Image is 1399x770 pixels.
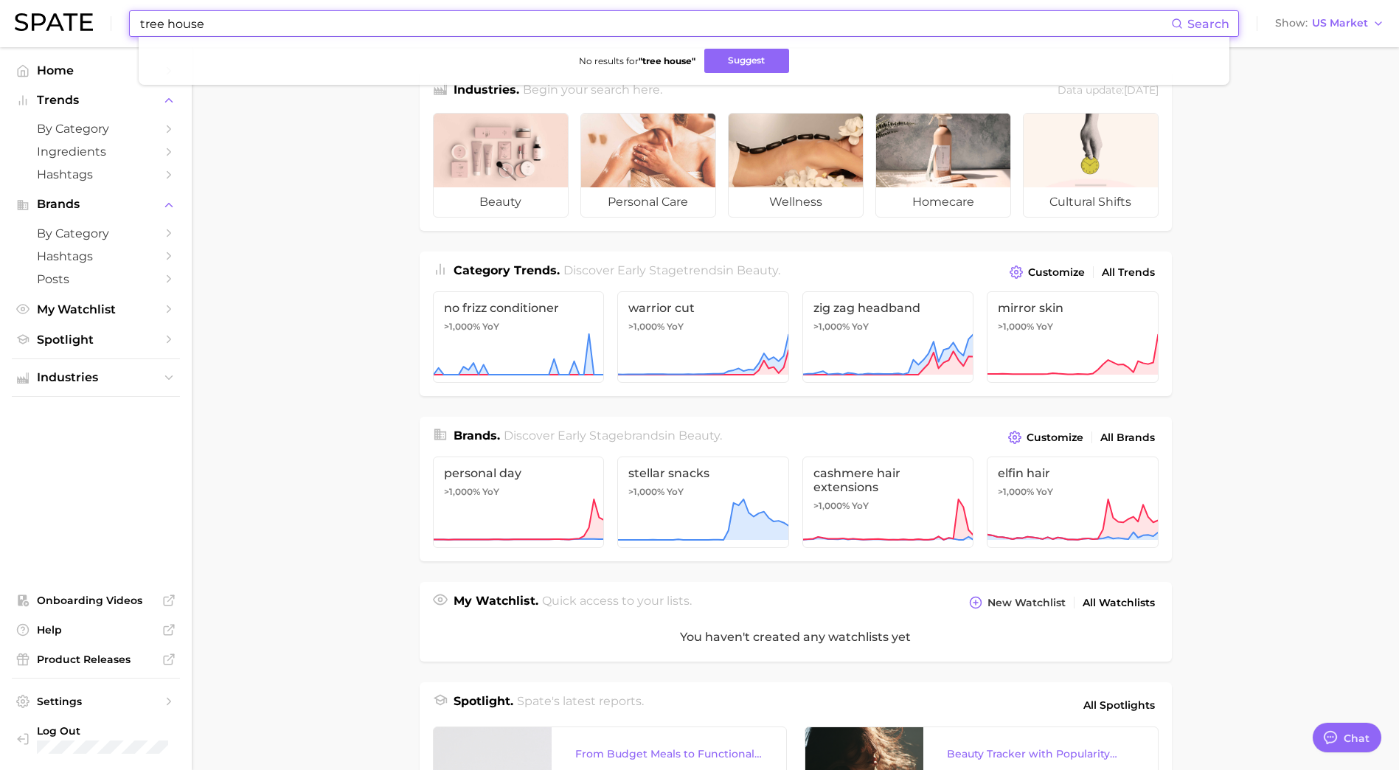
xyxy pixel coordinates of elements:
span: All Spotlights [1083,696,1155,714]
span: cashmere hair extensions [813,466,963,494]
a: My Watchlist [12,298,180,321]
div: Data update: [DATE] [1058,81,1159,101]
a: Posts [12,268,180,291]
div: From Budget Meals to Functional Snacks: Food & Beverage Trends Shaping Consumer Behavior This Sch... [575,745,763,763]
a: Hashtags [12,163,180,186]
span: Show [1275,19,1308,27]
span: All Trends [1102,266,1155,279]
h2: Spate's latest reports. [517,693,644,718]
a: cashmere hair extensions>1,000% YoY [802,457,974,548]
a: Help [12,619,180,641]
span: beauty [737,263,778,277]
span: beauty [678,429,720,443]
h2: Quick access to your lists. [542,592,692,613]
span: stellar snacks [628,466,778,480]
a: All Brands [1097,428,1159,448]
span: Onboarding Videos [37,594,155,607]
span: Spotlight [37,333,155,347]
a: elfin hair>1,000% YoY [987,457,1159,548]
span: New Watchlist [987,597,1066,609]
a: homecare [875,113,1011,218]
span: personal day [444,466,594,480]
a: Hashtags [12,245,180,268]
span: mirror skin [998,301,1148,315]
span: Trends [37,94,155,107]
a: warrior cut>1,000% YoY [617,291,789,383]
span: Ingredients [37,145,155,159]
a: cultural shifts [1023,113,1159,218]
span: Customize [1028,266,1085,279]
span: YoY [667,486,684,498]
span: Search [1187,17,1229,31]
span: All Brands [1100,431,1155,444]
span: Discover Early Stage trends in . [563,263,780,277]
a: personal care [580,113,716,218]
h1: My Watchlist. [454,592,538,613]
div: Beauty Tracker with Popularity Index [947,745,1134,763]
span: >1,000% [444,486,480,497]
span: Posts [37,272,155,286]
a: by Category [12,222,180,245]
h1: Industries. [454,81,519,101]
h2: Begin your search here. [523,81,662,101]
button: Customize [1006,262,1088,282]
a: All Spotlights [1080,693,1159,718]
span: >1,000% [998,321,1034,332]
a: wellness [728,113,864,218]
a: beauty [433,113,569,218]
a: Onboarding Videos [12,589,180,611]
span: wellness [729,187,863,217]
span: >1,000% [813,500,850,511]
span: by Category [37,122,155,136]
span: Home [37,63,155,77]
span: by Category [37,226,155,240]
span: Customize [1027,431,1083,444]
button: Customize [1004,427,1086,448]
a: mirror skin>1,000% YoY [987,291,1159,383]
a: personal day>1,000% YoY [433,457,605,548]
a: Home [12,59,180,82]
span: beauty [434,187,568,217]
span: YoY [482,321,499,333]
span: Help [37,623,155,637]
a: zig zag headband>1,000% YoY [802,291,974,383]
h1: Spotlight. [454,693,513,718]
a: Log out. Currently logged in with e-mail christine.kappner@mane.com. [12,720,180,758]
span: Log Out [37,724,193,738]
button: Trends [12,89,180,111]
span: Industries [37,371,155,384]
span: Settings [37,695,155,708]
span: >1,000% [998,486,1034,497]
span: YoY [852,321,869,333]
span: Hashtags [37,249,155,263]
span: no frizz conditioner [444,301,594,315]
a: no frizz conditioner>1,000% YoY [433,291,605,383]
span: YoY [1036,486,1053,498]
span: personal care [581,187,715,217]
span: elfin hair [998,466,1148,480]
a: by Category [12,117,180,140]
a: Ingredients [12,140,180,163]
span: US Market [1312,19,1368,27]
span: zig zag headband [813,301,963,315]
strong: " tree house " [639,55,695,66]
div: You haven't created any watchlists yet [420,613,1172,662]
span: homecare [876,187,1010,217]
button: Industries [12,367,180,389]
span: Product Releases [37,653,155,666]
button: New Watchlist [965,592,1069,613]
span: My Watchlist [37,302,155,316]
a: Spotlight [12,328,180,351]
span: >1,000% [444,321,480,332]
span: No results for [579,55,695,66]
button: Suggest [704,49,789,73]
a: Settings [12,690,180,712]
span: >1,000% [628,321,664,332]
span: Brands . [454,429,500,443]
span: Hashtags [37,167,155,181]
span: YoY [482,486,499,498]
span: cultural shifts [1024,187,1158,217]
span: warrior cut [628,301,778,315]
a: All Watchlists [1079,593,1159,613]
span: YoY [667,321,684,333]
